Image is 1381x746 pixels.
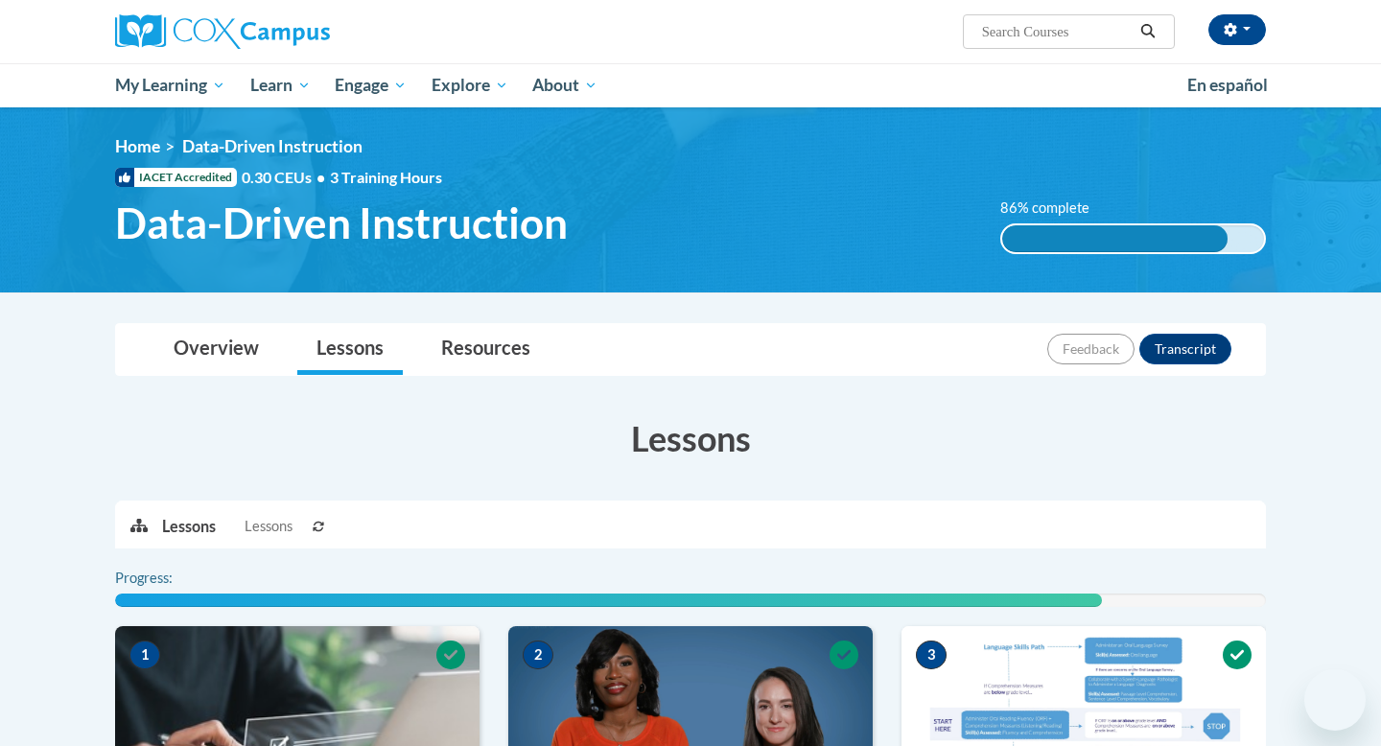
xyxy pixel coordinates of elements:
img: Cox Campus [115,14,330,49]
span: Engage [335,74,407,97]
span: • [316,168,325,186]
span: Lessons [245,516,293,537]
a: Explore [419,63,521,107]
a: Engage [322,63,419,107]
a: Resources [422,324,550,375]
span: En español [1187,75,1268,95]
div: Main menu [86,63,1295,107]
a: Learn [238,63,323,107]
span: Data-Driven Instruction [115,198,568,248]
button: Transcript [1139,334,1231,364]
div: 86% complete [1002,225,1228,252]
span: My Learning [115,74,225,97]
a: En español [1175,65,1280,105]
button: Search [1134,20,1162,43]
input: Search Courses [980,20,1134,43]
a: Home [115,136,160,156]
button: Account Settings [1208,14,1266,45]
a: Overview [154,324,278,375]
span: About [532,74,597,97]
a: About [521,63,611,107]
label: 86% complete [1000,198,1111,219]
button: Feedback [1047,334,1135,364]
span: Learn [250,74,311,97]
span: Explore [432,74,508,97]
span: 3 Training Hours [330,168,442,186]
span: Data-Driven Instruction [182,136,363,156]
p: Lessons [162,516,216,537]
span: 2 [523,641,553,669]
a: Cox Campus [115,14,480,49]
span: IACET Accredited [115,168,237,187]
label: Progress: [115,568,225,589]
span: 0.30 CEUs [242,167,330,188]
iframe: Button to launch messaging window [1304,669,1366,731]
a: Lessons [297,324,403,375]
h3: Lessons [115,414,1266,462]
span: 1 [129,641,160,669]
a: My Learning [103,63,238,107]
span: 3 [916,641,947,669]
